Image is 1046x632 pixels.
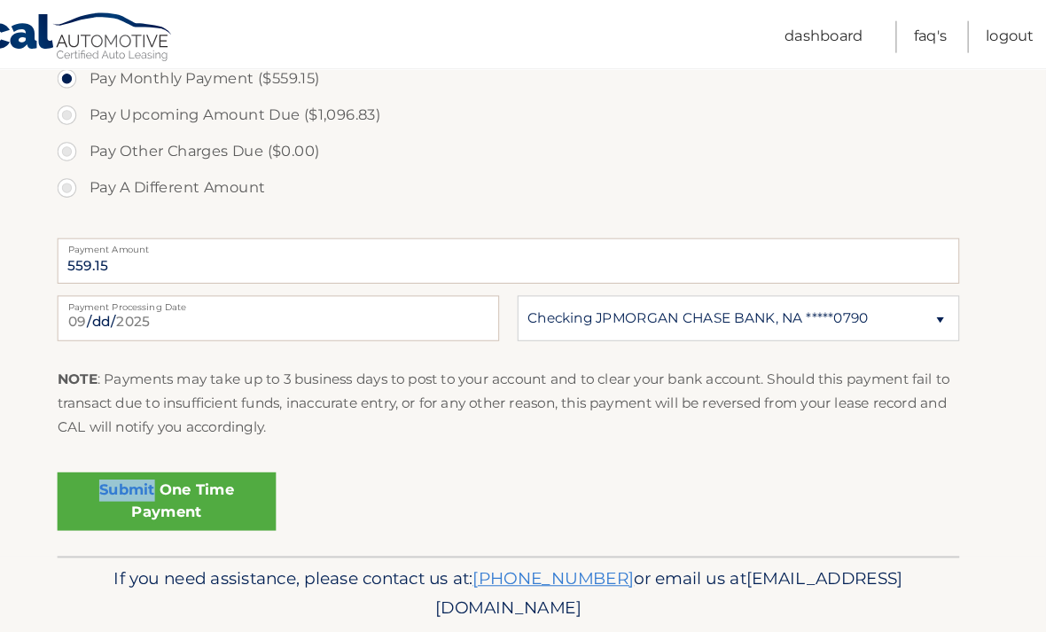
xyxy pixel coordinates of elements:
[84,287,514,301] label: Payment Processing Date
[84,165,962,200] label: Pay A Different Amount
[96,549,950,605] p: If you need assistance, please contact us at: or email us at
[792,20,868,51] a: Dashboard
[84,59,962,94] label: Pay Monthly Payment ($559.15)
[12,12,198,63] a: Cal Automotive
[84,94,962,129] label: Pay Upcoming Amount Due ($1,096.83)
[84,129,962,165] label: Pay Other Charges Due ($0.00)
[316,619,528,632] strong: Cal Automotive Certified Auto Leasing
[84,357,962,427] p: : Payments may take up to 3 business days to post to your account and to clear your bank account....
[84,287,514,332] input: Payment Date
[452,552,907,601] span: [EMAIL_ADDRESS][DOMAIN_NAME]
[488,552,645,573] a: [PHONE_NUMBER]
[987,20,1034,51] a: Logout
[84,231,962,246] label: Payment Amount
[84,459,297,516] a: Submit One Time Payment
[917,20,949,51] a: FAQ's
[84,360,123,377] strong: NOTE
[84,231,962,276] input: Payment Amount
